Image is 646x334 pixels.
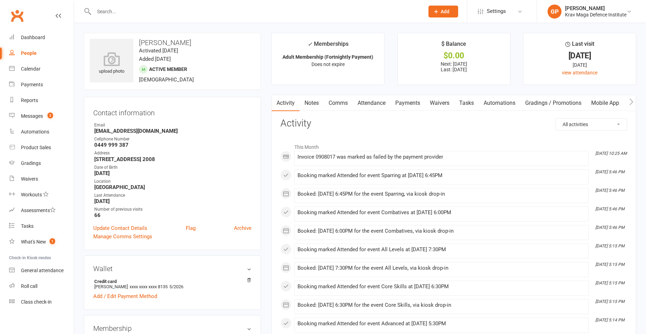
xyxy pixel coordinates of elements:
li: [PERSON_NAME] [93,278,251,290]
div: Product Sales [21,145,51,150]
strong: [DATE] [94,170,251,176]
a: Dashboard [9,30,74,45]
div: Gradings [21,160,41,166]
a: Waivers [425,95,454,111]
div: Workouts [21,192,42,197]
a: Tasks [9,218,74,234]
a: Mobile App [586,95,624,111]
a: Gradings [9,155,74,171]
strong: [DATE] [94,198,251,204]
div: Date of Birth [94,164,251,171]
div: General attendance [21,268,64,273]
div: Booking marked Attended for event All Levels at [DATE] 7:30PM [298,247,586,253]
div: Waivers [21,176,38,182]
i: [DATE] 5:15 PM [595,262,624,267]
h3: Wallet [93,265,251,273]
a: Activity [272,95,300,111]
div: Booking marked Attended for event Core Skills at [DATE] 6:30PM [298,284,586,290]
i: [DATE] 5:46 PM [595,225,624,230]
div: Booking marked Attended for event Sparring at [DATE] 6:45PM [298,173,586,179]
span: [DEMOGRAPHIC_DATA] [139,77,194,83]
a: Reports [9,93,74,108]
span: xxxx xxxx xxxx 8135 [130,284,168,289]
a: Clubworx [8,7,26,24]
div: Invoice 0908017 was marked as failed by the payment provider [298,154,586,160]
div: GP [548,5,561,19]
h3: Activity [280,118,627,129]
a: Class kiosk mode [9,294,74,310]
div: What's New [21,239,46,245]
div: Automations [21,129,49,135]
h3: Membership [93,325,251,332]
div: Dashboard [21,35,45,40]
div: Cellphone Number [94,136,251,143]
div: upload photo [90,52,133,75]
a: People [9,45,74,61]
a: Tasks [454,95,479,111]
div: Booked: [DATE] 6:00PM for the event Combatives, via kiosk drop-in [298,228,586,234]
div: [DATE] [530,52,630,59]
span: Settings [487,3,506,19]
i: [DATE] 5:46 PM [595,169,624,174]
div: Address [94,150,251,157]
i: [DATE] 5:46 PM [595,206,624,211]
a: Automations [479,95,520,111]
span: 2 [47,112,53,118]
i: [DATE] 5:46 PM [595,188,624,193]
a: What's New1 [9,234,74,250]
div: Class check-in [21,299,52,305]
a: Gradings / Promotions [520,95,586,111]
a: view attendance [562,70,597,75]
a: Messages 2 [9,108,74,124]
a: Payments [9,77,74,93]
div: Number of previous visits [94,206,251,213]
span: Add [441,9,449,14]
h3: [PERSON_NAME] [90,39,255,46]
div: $ Balance [441,39,466,52]
a: Assessments [9,203,74,218]
a: Roll call [9,278,74,294]
span: Active member [149,66,187,72]
div: Roll call [21,283,37,289]
strong: [EMAIL_ADDRESS][DOMAIN_NAME] [94,128,251,134]
button: Add [428,6,458,17]
div: Last visit [565,39,594,52]
div: Messages [21,113,43,119]
a: Archive [234,224,251,232]
a: Automations [9,124,74,140]
i: [DATE] 5:14 PM [595,318,624,322]
a: Flag [186,224,196,232]
strong: Credit card [94,279,248,284]
i: [DATE] 5:15 PM [595,281,624,285]
time: Added [DATE] [139,56,171,62]
div: Payments [21,82,43,87]
a: Notes [300,95,324,111]
i: [DATE] 5:15 PM [595,299,624,304]
a: Attendance [353,95,390,111]
div: [PERSON_NAME] [565,5,626,12]
a: Workouts [9,187,74,203]
div: Booked: [DATE] 6:30PM for the event Core Skills, via kiosk drop-in [298,302,586,308]
a: Waivers [9,171,74,187]
strong: 66 [94,212,251,218]
input: Search... [92,7,419,16]
div: Last Attendance [94,192,251,199]
div: Location [94,178,251,185]
i: ✓ [308,41,312,48]
strong: Adult Membership (Fortnightly Payment) [282,54,373,60]
div: [DATE] [530,61,630,69]
a: Product Sales [9,140,74,155]
div: Krav Maga Defence Institute [565,12,626,18]
div: Booked: [DATE] 6:45PM for the event Sparring, via kiosk drop-in [298,191,586,197]
h3: Contact information [93,106,251,117]
div: Memberships [308,39,348,52]
strong: [GEOGRAPHIC_DATA] [94,184,251,190]
i: [DATE] 5:15 PM [595,244,624,248]
div: Booked: [DATE] 7:30PM for the event All Levels, via kiosk drop-in [298,265,586,271]
a: Update Contact Details [93,224,147,232]
div: Booking marked Attended for event Advanced at [DATE] 5:30PM [298,321,586,327]
div: Email [94,122,251,129]
a: Calendar [9,61,74,77]
a: General attendance kiosk mode [9,263,74,278]
time: Activated [DATE] [139,48,178,54]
